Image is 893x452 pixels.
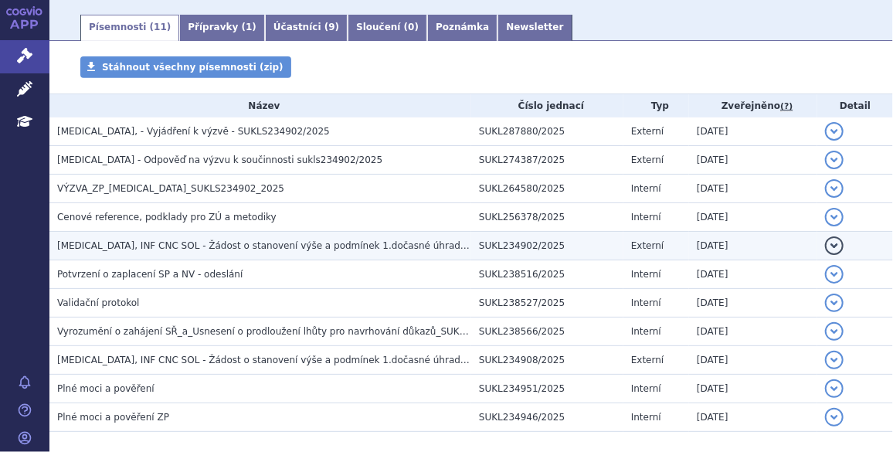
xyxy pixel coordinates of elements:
[825,408,844,427] button: detail
[689,375,817,403] td: [DATE]
[348,15,427,41] a: Sloučení (0)
[497,15,572,41] a: Newsletter
[471,146,623,175] td: SUKL274387/2025
[154,22,167,32] span: 11
[631,126,664,137] span: Externí
[825,179,844,198] button: detail
[57,412,169,423] span: Plné moci a pověření ZP
[57,383,154,394] span: Plné moci a pověření
[57,355,625,365] span: KEYTRUDA, INF CNC SOL - Žádost o stanovení výše a podmínek 1.dočasné úhrady VILP - 2/2 - OBCHODNÍ...
[825,351,844,369] button: detail
[689,232,817,260] td: [DATE]
[471,203,623,232] td: SUKL256378/2025
[631,155,664,165] span: Externí
[631,240,664,251] span: Externí
[471,289,623,318] td: SUKL238527/2025
[689,260,817,289] td: [DATE]
[631,183,661,194] span: Interní
[689,146,817,175] td: [DATE]
[689,403,817,432] td: [DATE]
[780,101,793,112] abbr: (?)
[471,375,623,403] td: SUKL234951/2025
[631,297,661,308] span: Interní
[825,265,844,284] button: detail
[471,318,623,346] td: SUKL238566/2025
[825,236,844,255] button: detail
[689,117,817,146] td: [DATE]
[57,183,284,194] span: VÝZVA_ZP_KEYTRUDA_SUKLS234902_2025
[49,94,471,117] th: Název
[631,383,661,394] span: Interní
[57,297,140,308] span: Validační protokol
[689,94,817,117] th: Zveřejněno
[427,15,497,41] a: Poznámka
[631,269,661,280] span: Interní
[825,379,844,398] button: detail
[471,260,623,289] td: SUKL238516/2025
[825,294,844,312] button: detail
[80,15,179,41] a: Písemnosti (11)
[817,94,893,117] th: Detail
[689,203,817,232] td: [DATE]
[825,208,844,226] button: detail
[689,289,817,318] td: [DATE]
[179,15,265,41] a: Přípravky (1)
[471,403,623,432] td: SUKL234946/2025
[631,326,661,337] span: Interní
[825,151,844,169] button: detail
[57,326,533,337] span: Vyrozumění o zahájení SŘ_a_Usnesení o prodloužení lhůty pro navrhování důkazů_SUKLS234902/2025
[631,412,661,423] span: Interní
[689,175,817,203] td: [DATE]
[265,15,348,41] a: Účastníci (9)
[631,212,661,223] span: Interní
[57,240,513,251] span: KEYTRUDA, INF CNC SOL - Žádost o stanovení výše a podmínek 1.dočasné úhrady VILP - 1/2
[689,318,817,346] td: [DATE]
[471,94,623,117] th: Číslo jednací
[689,346,817,375] td: [DATE]
[471,346,623,375] td: SUKL234908/2025
[471,175,623,203] td: SUKL264580/2025
[408,22,414,32] span: 0
[328,22,334,32] span: 9
[623,94,689,117] th: Typ
[471,117,623,146] td: SUKL287880/2025
[57,155,382,165] span: KEYTRUDA - Odpověď na výzvu k součinnosti sukls234902/2025
[471,232,623,260] td: SUKL234902/2025
[57,126,330,137] span: KEYTRUDA, - Vyjádření k výzvě - SUKLS234902/2025
[102,62,284,73] span: Stáhnout všechny písemnosti (zip)
[57,269,243,280] span: Potvrzení o zaplacení SP a NV - odeslání
[246,22,252,32] span: 1
[57,212,277,223] span: Cenové reference, podklady pro ZÚ a metodiky
[825,122,844,141] button: detail
[825,322,844,341] button: detail
[631,355,664,365] span: Externí
[80,56,291,78] a: Stáhnout všechny písemnosti (zip)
